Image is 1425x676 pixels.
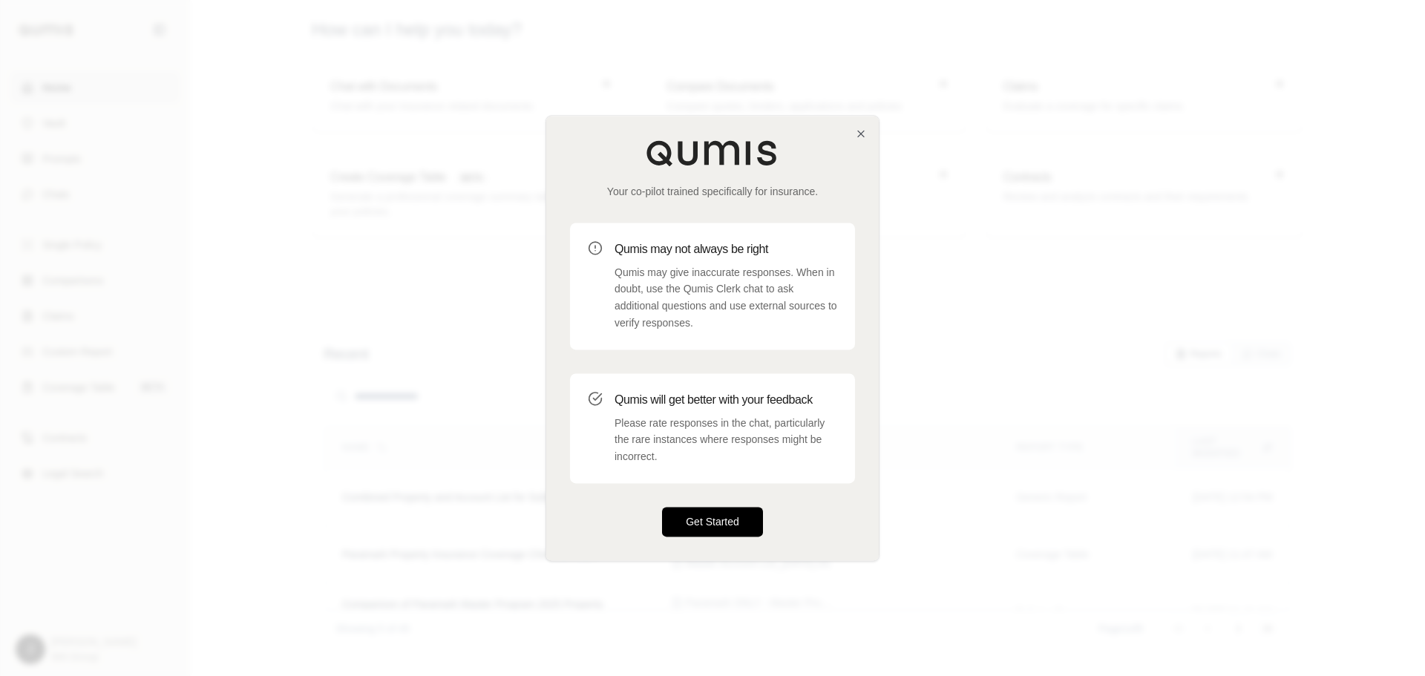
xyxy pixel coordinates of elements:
p: Please rate responses in the chat, particularly the rare instances where responses might be incor... [615,415,837,465]
p: Qumis may give inaccurate responses. When in doubt, use the Qumis Clerk chat to ask additional qu... [615,264,837,332]
h3: Qumis will get better with your feedback [615,391,837,409]
img: Qumis Logo [646,140,779,166]
h3: Qumis may not always be right [615,240,837,258]
p: Your co-pilot trained specifically for insurance. [570,184,855,199]
button: Get Started [662,507,763,536]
